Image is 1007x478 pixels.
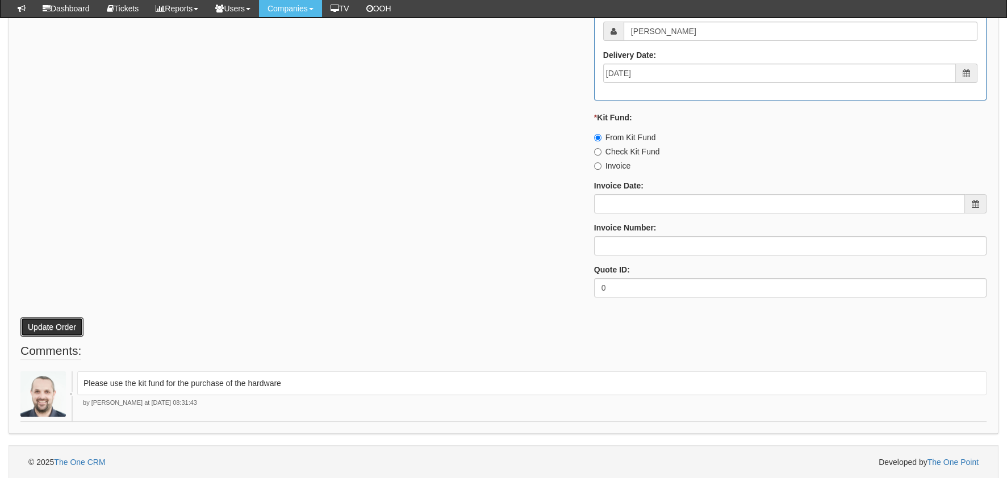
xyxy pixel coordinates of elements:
button: Update Order [20,317,83,337]
label: Check Kit Fund [594,146,660,157]
label: Invoice Number: [594,222,657,233]
span: Developed by [879,456,979,468]
label: Kit Fund: [594,112,632,123]
span: © 2025 [28,458,106,467]
label: Delivery Date: [603,49,656,61]
a: The One CRM [54,458,105,467]
a: The One Point [927,458,979,467]
label: Invoice Date: [594,180,644,191]
input: Invoice [594,162,601,170]
input: Check Kit Fund [594,148,601,156]
label: Quote ID: [594,264,630,275]
p: Please use the kit fund for the purchase of the hardware [83,378,980,389]
img: James Kaye [20,371,66,417]
label: From Kit Fund [594,132,656,143]
input: From Kit Fund [594,134,601,141]
legend: Comments: [20,342,81,360]
p: by [PERSON_NAME] at [DATE] 08:31:43 [77,399,987,408]
label: Invoice [594,160,630,171]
